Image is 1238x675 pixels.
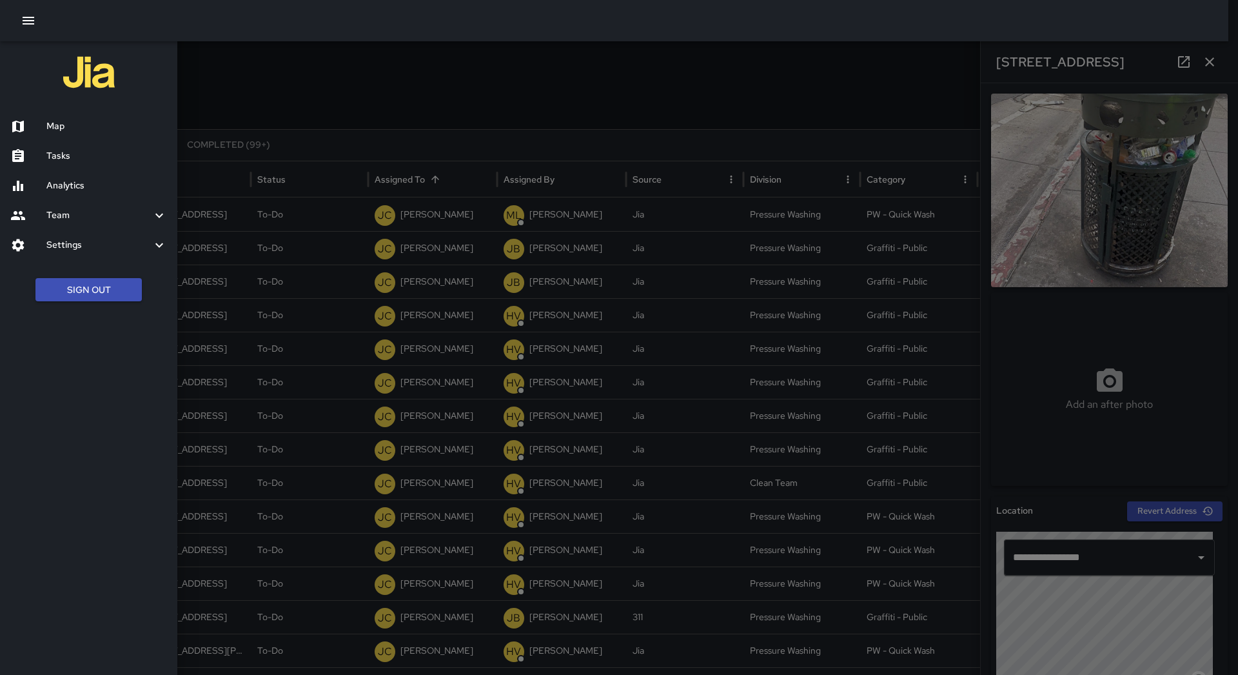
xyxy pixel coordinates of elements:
[46,238,152,252] h6: Settings
[46,119,167,134] h6: Map
[46,149,167,163] h6: Tasks
[35,278,142,302] button: Sign Out
[63,46,115,98] img: jia-logo
[46,179,167,193] h6: Analytics
[46,208,152,223] h6: Team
